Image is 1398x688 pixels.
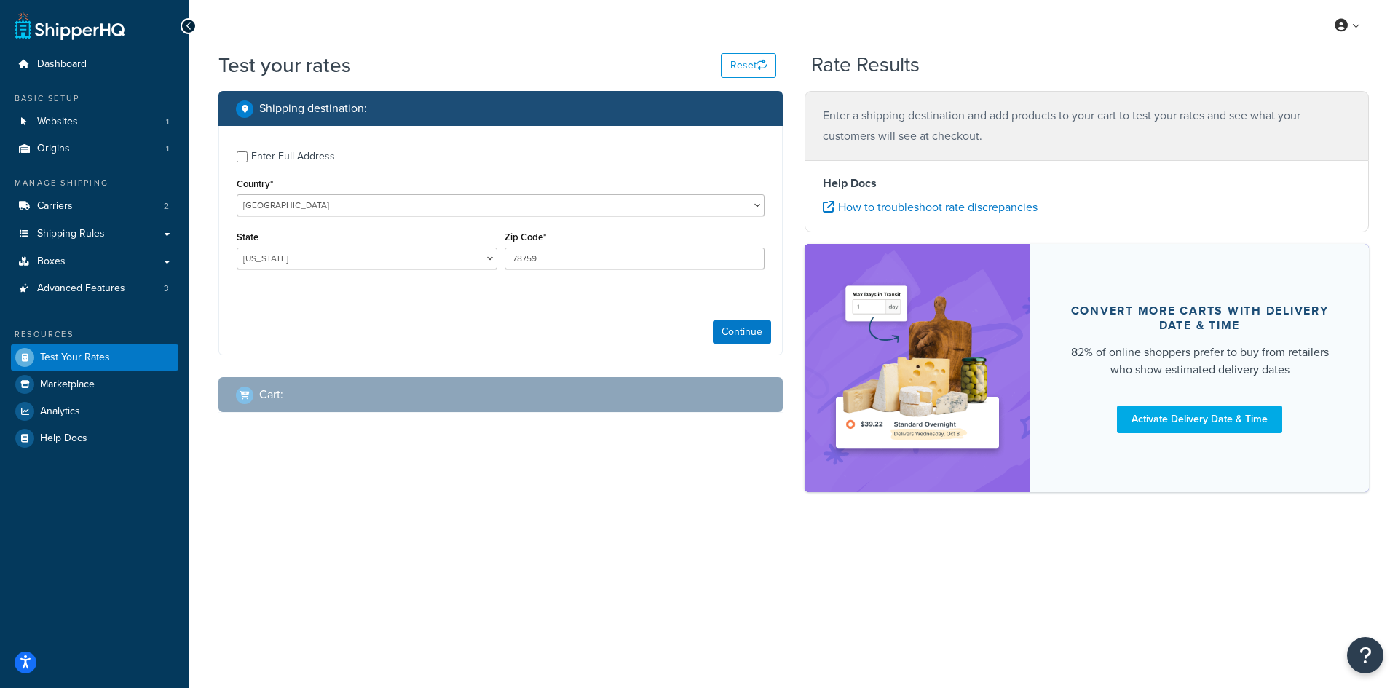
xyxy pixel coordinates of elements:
input: Enter Full Address [237,151,248,162]
span: Origins [37,143,70,155]
a: Test Your Rates [11,344,178,371]
a: Shipping Rules [11,221,178,248]
a: How to troubleshoot rate discrepancies [823,199,1038,216]
span: 2 [164,200,169,213]
span: Analytics [40,406,80,418]
h4: Help Docs [823,175,1351,192]
span: Shipping Rules [37,228,105,240]
a: Advanced Features3 [11,275,178,302]
a: Marketplace [11,371,178,398]
span: Test Your Rates [40,352,110,364]
span: Carriers [37,200,73,213]
h2: Rate Results [811,54,920,76]
a: Dashboard [11,51,178,78]
a: Analytics [11,398,178,424]
label: Zip Code* [505,232,546,242]
a: Activate Delivery Date & Time [1117,406,1282,433]
a: Websites1 [11,108,178,135]
h2: Shipping destination : [259,102,367,115]
div: Manage Shipping [11,177,178,189]
li: Advanced Features [11,275,178,302]
li: Websites [11,108,178,135]
span: Boxes [37,256,66,268]
span: Websites [37,116,78,128]
button: Open Resource Center [1347,637,1383,673]
div: 82% of online shoppers prefer to buy from retailers who show estimated delivery dates [1065,344,1334,379]
img: feature-image-ddt-36eae7f7280da8017bfb280eaccd9c446f90b1fe08728e4019434db127062ab4.png [826,266,1008,470]
li: Carriers [11,193,178,220]
span: 1 [166,143,169,155]
span: 1 [166,116,169,128]
span: 3 [164,282,169,295]
li: Origins [11,135,178,162]
span: Advanced Features [37,282,125,295]
a: Carriers2 [11,193,178,220]
label: Country* [237,178,273,189]
div: Resources [11,328,178,341]
a: Help Docs [11,425,178,451]
a: Origins1 [11,135,178,162]
div: Convert more carts with delivery date & time [1065,304,1334,333]
a: Boxes [11,248,178,275]
span: Help Docs [40,432,87,445]
button: Reset [721,53,776,78]
div: Basic Setup [11,92,178,105]
h1: Test your rates [218,51,351,79]
button: Continue [713,320,771,344]
div: Enter Full Address [251,146,335,167]
span: Dashboard [37,58,87,71]
p: Enter a shipping destination and add products to your cart to test your rates and see what your c... [823,106,1351,146]
h2: Cart : [259,388,283,401]
label: State [237,232,258,242]
span: Marketplace [40,379,95,391]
